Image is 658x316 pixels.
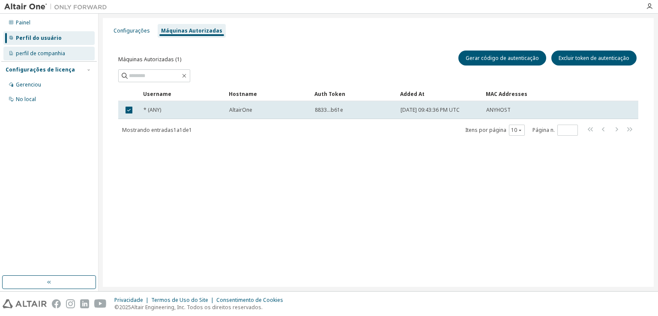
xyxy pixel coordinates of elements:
div: Added At [400,87,479,101]
div: Username [143,87,222,101]
font: 1 [173,126,176,134]
font: Máquinas Autorizadas (1) [118,56,181,63]
font: Perfil do usuário [16,34,62,42]
font: No local [16,95,36,103]
div: MAC Addresses [486,87,551,101]
font: Gerar código de autenticação [466,54,539,62]
font: Gerenciou [16,81,41,88]
font: Altair Engineering, Inc. Todos os direitos reservados. [131,304,263,311]
font: Página n. [532,126,555,134]
font: Mostrando entradas [122,126,173,134]
font: Consentimento de Cookies [216,296,283,304]
img: facebook.svg [52,299,61,308]
img: Altair Um [4,3,111,11]
font: © [114,304,119,311]
font: 2025 [119,304,131,311]
font: Privacidade [114,296,143,304]
span: [DATE] 09:43:36 PM UTC [401,107,460,113]
font: Configurações [114,27,150,34]
font: de [182,126,189,134]
font: Configurações de licença [6,66,75,73]
font: 10 [511,126,517,134]
font: 1 [189,126,192,134]
font: Termos de Uso do Site [151,296,208,304]
font: Itens por página [465,126,506,134]
font: Excluir token de autenticação [559,54,629,62]
button: Gerar código de autenticação [458,51,546,66]
img: instagram.svg [66,299,75,308]
img: youtube.svg [94,299,107,308]
font: Painel [16,19,30,26]
span: * (ANY) [144,107,161,113]
div: Hostname [229,87,308,101]
font: a [176,126,179,134]
span: AltairOne [229,107,252,113]
span: ANYHOST [486,107,511,113]
font: perfil de companhia [16,50,65,57]
div: Auth Token [314,87,393,101]
img: linkedin.svg [80,299,89,308]
font: Máquinas Autorizadas [161,27,222,34]
button: Excluir token de autenticação [551,51,637,66]
img: altair_logo.svg [3,299,47,308]
span: 8833...b61e [315,107,343,113]
font: 1 [179,126,182,134]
